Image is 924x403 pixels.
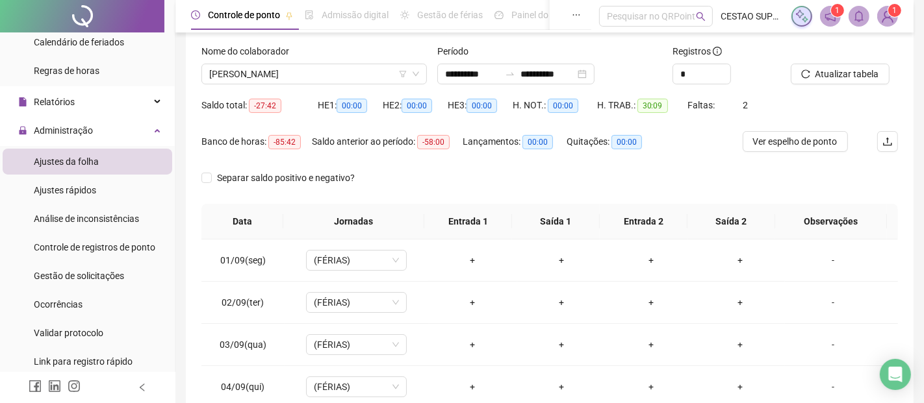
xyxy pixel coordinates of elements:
span: Ajustes rápidos [34,185,96,195]
span: 00:00 [467,99,497,113]
span: Link para registro rápido [34,356,133,367]
span: 1 [835,6,840,15]
button: Ver espelho de ponto [743,131,848,152]
span: instagram [68,380,81,393]
sup: 1 [831,4,844,17]
th: Data [201,204,283,239]
th: Entrada 2 [600,204,687,239]
div: + [528,380,596,394]
div: - [795,253,872,267]
span: (FÉRIAS) [314,377,399,397]
span: file [18,97,27,106]
div: Lançamentos: [463,134,567,149]
span: upload [882,136,893,147]
span: Ajustes da folha [34,156,99,167]
span: search [696,12,706,21]
span: lock [18,126,27,135]
div: Banco de horas: [201,134,312,149]
span: Ocorrências [34,299,83,310]
div: HE 1: [318,98,383,113]
th: Jornadas [283,204,424,239]
span: sun [400,10,409,19]
span: 2 [743,100,749,110]
span: down [412,70,420,78]
span: Painel do DP [511,10,562,20]
div: HE 2: [383,98,448,113]
span: 30:09 [637,99,668,113]
div: H. NOT.: [513,98,597,113]
span: bell [853,10,865,22]
div: Quitações: [567,134,658,149]
div: Saldo anterior ao período: [312,134,463,149]
span: 00:00 [548,99,578,113]
span: Faltas: [688,100,717,110]
img: 84849 [878,6,897,26]
div: + [617,253,685,267]
div: H. TRAB.: [597,98,688,113]
th: Saída 2 [687,204,775,239]
label: Período [437,44,477,58]
span: notification [825,10,836,22]
span: NATALIA DA SILVA NASCIMENTO [209,64,419,84]
span: file-done [305,10,314,19]
span: swap-right [505,69,515,79]
span: Ver espelho de ponto [753,134,838,149]
th: Entrada 1 [424,204,512,239]
span: 02/09(ter) [222,297,264,308]
span: -27:42 [249,99,281,113]
span: filter [399,70,407,78]
span: Admissão digital [322,10,389,20]
span: clock-circle [191,10,200,19]
span: left [138,383,147,392]
th: Saída 1 [512,204,600,239]
span: Análise de inconsistências [34,214,139,224]
span: 03/09(qua) [220,339,266,350]
span: Administração [34,125,93,136]
div: + [617,380,685,394]
span: 00:00 [522,135,553,149]
div: + [528,337,596,352]
span: 00:00 [337,99,367,113]
div: + [439,253,507,267]
div: + [439,380,507,394]
div: + [439,295,507,310]
sup: Atualize o seu contato no menu Meus Dados [888,4,901,17]
span: Calendário de feriados [34,37,124,47]
span: to [505,69,515,79]
div: + [617,337,685,352]
div: + [706,380,774,394]
div: + [617,295,685,310]
div: HE 3: [448,98,513,113]
span: Observações [786,214,877,228]
span: Controle de registros de ponto [34,242,155,252]
span: Relatórios [34,97,75,107]
span: Separar saldo positivo e negativo? [212,171,360,185]
span: ellipsis [572,10,581,19]
span: Controle de ponto [208,10,280,20]
span: Regras de horas [34,66,99,76]
span: Atualizar tabela [815,67,879,81]
span: linkedin [48,380,61,393]
span: (FÉRIAS) [314,335,399,354]
div: + [528,253,596,267]
div: - [795,295,872,310]
span: Gestão de solicitações [34,271,124,281]
button: Atualizar tabela [791,64,890,84]
span: -58:00 [417,135,450,149]
span: 01/09(seg) [220,255,266,265]
div: + [706,253,774,267]
span: pushpin [285,12,293,19]
div: + [439,337,507,352]
span: dashboard [494,10,504,19]
span: 1 [892,6,897,15]
span: reload [801,69,810,79]
span: Registros [673,44,722,58]
div: + [706,337,774,352]
span: (FÉRIAS) [314,250,399,270]
span: facebook [29,380,42,393]
span: CESTAO SUPERMERCADOS [721,9,784,23]
span: info-circle [713,47,722,56]
span: Gestão de férias [417,10,483,20]
span: 04/09(qui) [221,382,264,392]
span: 00:00 [402,99,432,113]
